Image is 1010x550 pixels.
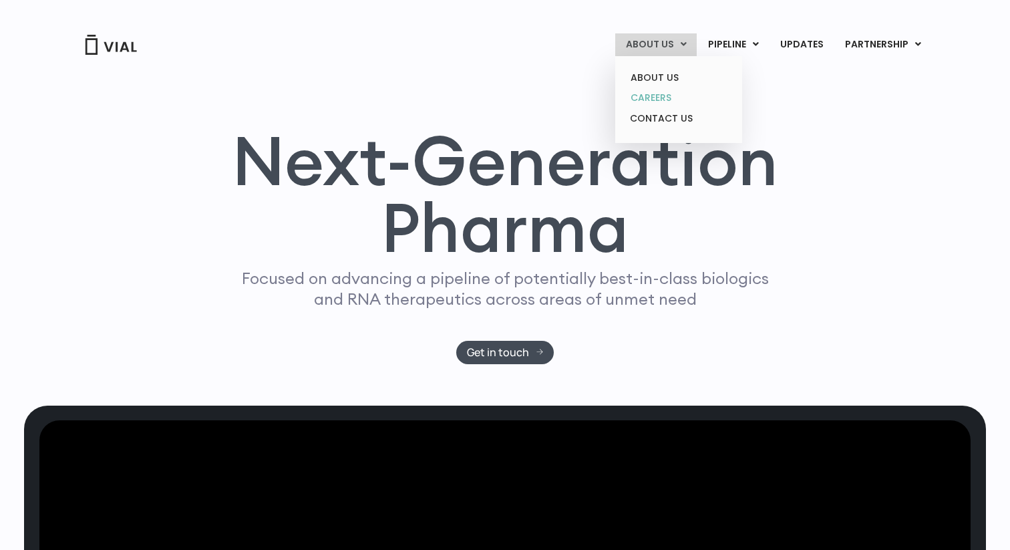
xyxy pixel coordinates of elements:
[620,108,737,130] a: CONTACT US
[615,33,697,56] a: ABOUT USMenu Toggle
[620,88,737,108] a: CAREERS
[467,348,529,358] span: Get in touch
[770,33,834,56] a: UPDATES
[834,33,932,56] a: PARTNERSHIPMenu Toggle
[236,268,774,309] p: Focused on advancing a pipeline of potentially best-in-class biologics and RNA therapeutics acros...
[456,341,554,364] a: Get in touch
[216,127,794,262] h1: Next-Generation Pharma
[697,33,769,56] a: PIPELINEMenu Toggle
[84,35,138,55] img: Vial Logo
[620,67,737,88] a: ABOUT US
